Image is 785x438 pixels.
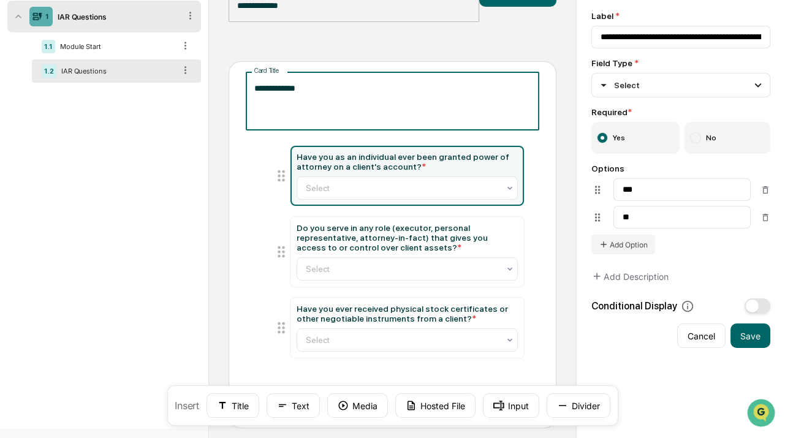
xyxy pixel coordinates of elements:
[42,64,56,78] div: 1.2
[12,179,22,189] div: 🔎
[677,323,726,348] button: Cancel
[12,94,34,116] img: 1746055101610-c473b297-6a78-478c-a979-82029cc54cd1
[685,122,771,154] label: No
[122,208,148,217] span: Pylon
[56,67,175,75] div: IAR Questions
[591,235,655,254] button: Add Option
[297,152,518,172] div: Have you as an individual ever been granted power of attorney on a client's account?
[254,66,279,75] label: Card Title
[53,12,180,21] div: IAR Questions
[167,385,618,426] div: Insert
[45,12,49,21] div: 1
[746,398,779,431] iframe: Open customer support
[297,223,518,252] div: Do you serve in any role (executor, personal representative, attorney-in-fact) that gives you acc...
[42,94,201,106] div: Start new chat
[730,323,770,348] button: Save
[591,122,680,154] label: Yes
[327,393,388,418] button: Media
[32,56,202,69] input: Clear
[597,78,640,92] div: Select
[267,393,320,418] button: Text
[547,393,610,418] button: Divider
[290,298,525,358] div: Have you ever received physical stock certificates or other negotiable instruments from a client?...
[591,11,770,21] div: Label
[25,154,79,167] span: Preclearance
[591,58,770,68] div: Field Type
[483,393,539,418] button: Input
[12,156,22,165] div: 🖐️
[591,264,669,289] button: Add Description
[207,393,259,418] button: Title
[101,154,152,167] span: Attestations
[42,40,55,53] div: 1.1
[12,26,223,45] p: How can we help?
[7,173,82,195] a: 🔎Data Lookup
[86,207,148,217] a: Powered byPylon
[89,156,99,165] div: 🗄️
[42,106,155,116] div: We're available if you need us!
[591,164,770,173] div: Options
[25,178,77,190] span: Data Lookup
[297,304,518,323] div: Have you ever received physical stock certificates or other negotiable instruments from a client?
[290,146,525,206] div: Have you as an individual ever been granted power of attorney on a client's account?*Select
[7,149,84,172] a: 🖐️Preclearance
[591,107,770,117] div: Required
[591,300,694,313] div: Conditional Display
[290,217,525,287] div: Do you serve in any role (executor, personal representative, attorney-in-fact) that gives you acc...
[395,393,476,418] button: Hosted File
[55,42,175,51] div: Module Start
[84,149,157,172] a: 🗄️Attestations
[208,97,223,112] button: Start new chat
